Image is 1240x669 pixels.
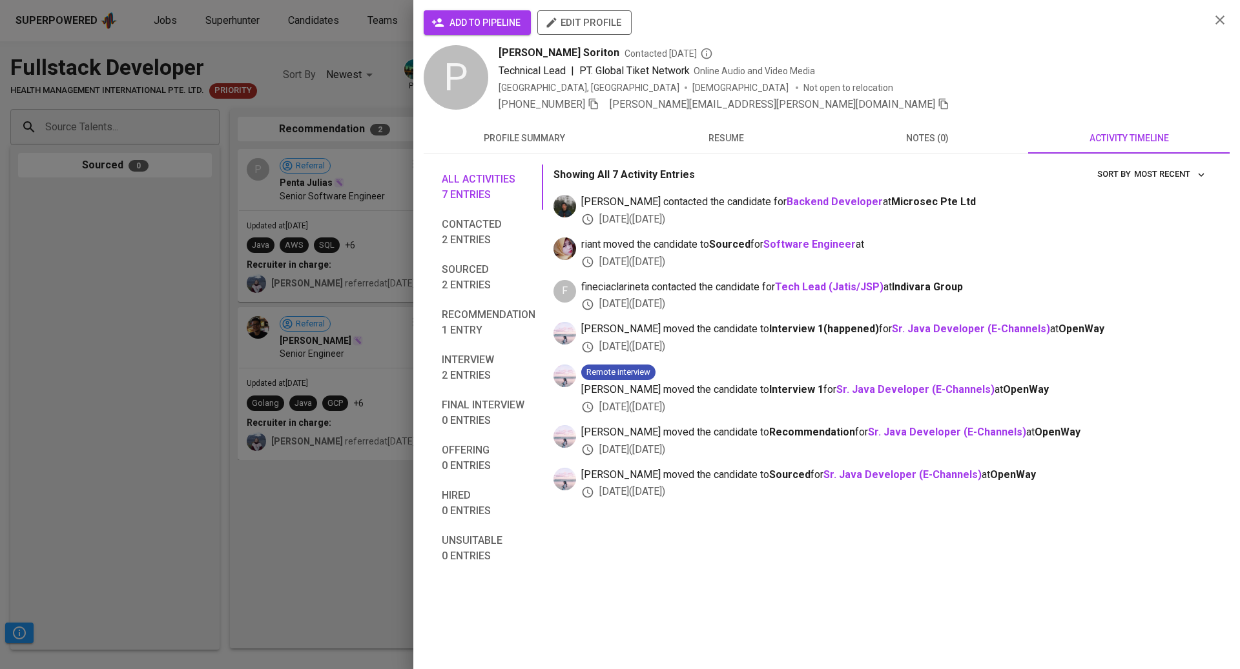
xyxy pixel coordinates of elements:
[1131,165,1209,185] button: sort by
[610,98,935,110] span: [PERSON_NAME][EMAIL_ADDRESS][PERSON_NAME][DOMAIN_NAME]
[581,383,1209,397] span: [PERSON_NAME] moved the candidate to for at
[442,352,535,383] span: Interview 2 entries
[434,15,521,31] span: add to pipeline
[431,130,617,146] span: profile summary
[553,280,576,303] div: F
[499,65,566,77] span: Technical Lead
[836,383,995,395] a: Sr. Java Developer (E-Channels)
[537,10,632,35] button: edit profile
[625,47,713,60] span: Contacted [DATE]
[442,307,535,338] span: Recommendation 1 entry
[499,98,585,110] span: [PHONE_NUMBER]
[581,400,1209,415] div: [DATE] ( [DATE] )
[694,66,815,76] span: Online Audio and Video Media
[1036,130,1222,146] span: activity timeline
[581,212,1209,227] div: [DATE] ( [DATE] )
[709,238,750,250] b: Sourced
[581,339,1209,354] div: [DATE] ( [DATE] )
[775,281,883,293] a: Tech Lead (Jatis/JSP)
[499,45,619,61] span: [PERSON_NAME] Soriton
[553,195,576,217] img: glenn@glints.com
[581,425,1209,440] span: [PERSON_NAME] moved the candidate to for at
[581,366,656,379] span: Remote interview
[553,237,576,260] img: riant@glints.com
[553,322,576,344] img: siti.hudzaifah@glints.com
[581,255,1209,270] div: [DATE] ( [DATE] )
[1059,323,1104,335] span: OpenWay
[579,65,690,77] span: PT. Global Tiket Network
[571,63,574,79] span: |
[442,533,535,564] span: Unsuitable 0 entries
[769,323,879,335] b: Interview 1 ( happened )
[892,281,963,293] span: Indivara Group
[834,130,1020,146] span: notes (0)
[553,364,576,387] img: siti.hudzaifah@glints.com
[581,443,1209,457] div: [DATE] ( [DATE] )
[787,195,883,208] a: Backend Developer
[769,383,823,395] b: Interview 1
[442,488,535,519] span: Hired 0 entries
[1134,167,1206,182] span: Most Recent
[442,397,535,428] span: Final interview 0 entries
[553,425,576,448] img: siti.hudzaifah@glints.com
[1035,426,1080,438] span: OpenWay
[548,14,621,31] span: edit profile
[892,323,1050,335] a: Sr. Java Developer (E-Channels)
[442,217,535,248] span: Contacted 2 entries
[581,237,1209,252] span: riant moved the candidate to for at
[700,47,713,60] svg: By Batam recruiter
[581,280,1209,295] span: fineciaclarineta contacted the candidate for at
[442,443,535,474] span: Offering 0 entries
[581,297,1209,312] div: [DATE] ( [DATE] )
[581,322,1209,337] span: [PERSON_NAME] moved the candidate to for at
[891,195,976,208] span: Microsec Pte Ltd
[581,484,1209,499] div: [DATE] ( [DATE] )
[990,468,1036,481] span: OpenWay
[442,262,535,293] span: Sourced 2 entries
[763,238,856,250] a: Software Engineer
[537,17,632,27] a: edit profile
[823,468,982,481] a: Sr. Java Developer (E-Channels)
[868,426,1026,438] a: Sr. Java Developer (E-Channels)
[633,130,819,146] span: resume
[769,426,855,438] b: Recommendation
[424,45,488,110] div: P
[581,195,1209,210] span: [PERSON_NAME] contacted the candidate for at
[581,468,1209,483] span: [PERSON_NAME] moved the candidate to for at
[769,468,811,481] b: Sourced
[499,81,679,94] div: [GEOGRAPHIC_DATA], [GEOGRAPHIC_DATA]
[553,468,576,490] img: siti.hudzaifah@glints.com
[553,167,695,183] p: Showing All 7 Activity Entries
[424,10,531,35] button: add to pipeline
[692,81,790,94] span: [DEMOGRAPHIC_DATA]
[1097,169,1131,179] span: sort by
[1003,383,1049,395] span: OpenWay
[442,172,535,203] span: All activities 7 entries
[803,81,893,94] p: Not open to relocation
